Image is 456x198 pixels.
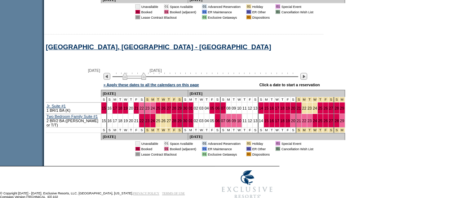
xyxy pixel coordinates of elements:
td: [DATE] [188,90,345,97]
td: 01 [275,147,280,151]
td: Unavailable [141,4,158,9]
a: 05 [210,106,214,110]
td: Booked [141,10,158,14]
a: [GEOGRAPHIC_DATA], [GEOGRAPHIC_DATA] - [GEOGRAPHIC_DATA] [46,43,271,51]
td: Special Event [281,4,313,9]
td: T [118,97,123,102]
td: Christmas [323,97,328,102]
td: Thanksgiving [166,128,172,133]
a: 05 [210,119,214,123]
td: 01 [246,152,251,156]
td: M [226,128,231,133]
td: 01 [202,141,207,146]
td: Christmas [323,128,328,133]
div: Click a date to start a reservation [259,83,320,87]
a: 12 [248,106,252,110]
td: T [194,97,199,102]
a: 08 [226,119,231,123]
td: T [118,128,123,133]
a: 06 [215,119,220,123]
a: 15 [264,106,269,110]
a: 14 [259,119,263,123]
a: 26 [161,119,165,123]
td: 01 [246,141,251,146]
td: S [101,128,107,133]
a: 29 [340,119,344,123]
td: F [209,128,215,133]
td: T [242,128,247,133]
td: 01 [202,15,207,19]
td: W [199,97,204,102]
td: [DATE] [101,133,188,140]
a: 18 [280,106,284,110]
td: S [221,128,226,133]
td: W [236,128,242,133]
td: Christmas [302,128,307,133]
td: Booked [141,147,158,151]
img: Next [300,73,307,80]
td: Christmas [296,128,302,133]
td: M [264,128,269,133]
td: S [221,97,226,102]
td: S [291,128,296,133]
a: 12 [248,119,252,123]
td: W [236,97,242,102]
a: 17 [275,119,279,123]
a: 07 [221,119,225,123]
a: 18 [118,106,123,110]
a: 04 [204,119,209,123]
td: S [253,128,258,133]
a: 26 [161,106,165,110]
a: 28 [172,119,176,123]
td: Unavailable [141,141,158,146]
a: 25 [156,119,160,123]
td: Space Available [170,141,196,146]
td: T [204,128,209,133]
a: 19 [285,119,290,123]
a: 29 [177,119,182,123]
td: Dispositions [252,152,270,156]
a: 14 [259,106,263,110]
td: S [258,97,264,102]
td: W [199,128,204,133]
td: ER Other [252,147,270,151]
td: S [258,128,264,133]
td: 01 [246,15,251,19]
a: 21 [134,119,138,123]
td: T [128,97,134,102]
td: F [134,97,139,102]
td: S [215,128,221,133]
a: 16 [107,119,112,123]
td: 01 [246,10,251,14]
a: 27 [329,106,333,110]
td: T [280,128,285,133]
td: Space Available [170,4,196,9]
a: 26 [323,106,328,110]
td: ER Other [252,10,270,14]
a: 03 [199,106,203,110]
td: W [275,128,280,133]
td: Special Event [281,141,313,146]
a: 07 [221,106,225,110]
td: 01 [202,147,207,151]
td: F [285,97,291,102]
a: Two Bedroom Family Suite #1 [47,114,98,119]
td: T [269,97,275,102]
a: 08 [226,106,231,110]
td: ER Maintenance [208,10,241,14]
td: Advanced Reservation [208,141,241,146]
td: T [194,128,199,133]
a: 15 [102,106,106,110]
td: 01 [164,147,169,151]
td: 01 [275,10,280,14]
a: 26 [323,119,328,123]
a: 09 [232,119,236,123]
a: 18 [118,119,123,123]
a: Jr. Suite #1 [47,104,66,108]
td: Christmas [318,97,323,102]
td: Thanksgiving [172,128,177,133]
td: Exclusive Getaways [208,152,241,156]
a: 23 [145,119,150,123]
td: Advanced Reservation [208,4,241,9]
td: T [280,97,285,102]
